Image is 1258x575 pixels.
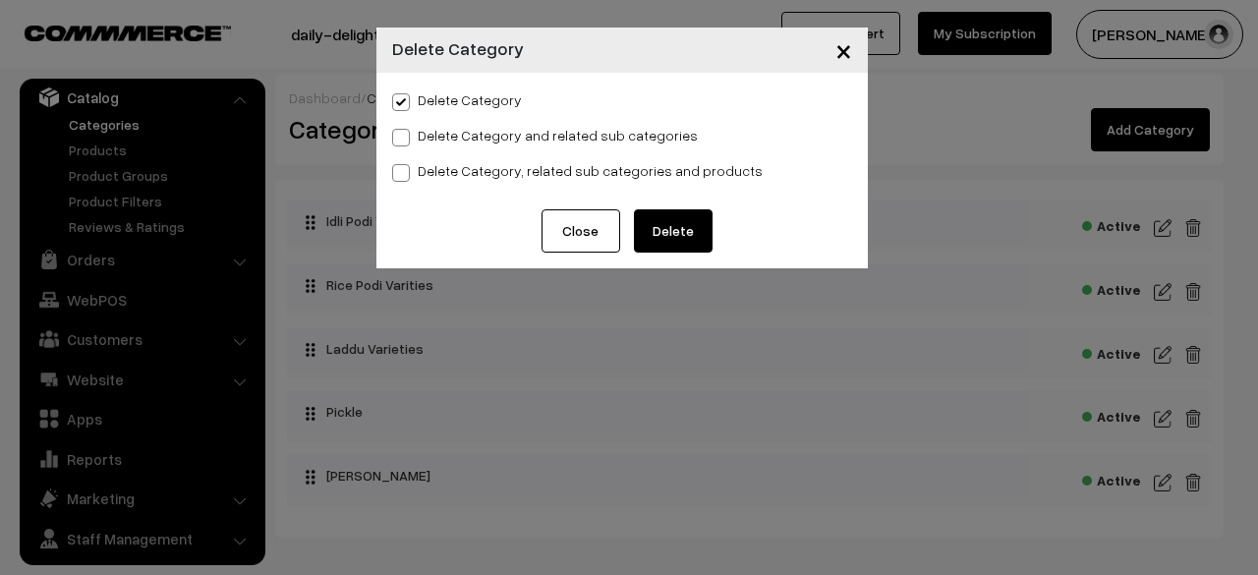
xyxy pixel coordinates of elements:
label: Delete Category, related sub categories and products [392,160,763,181]
span: × [835,31,852,68]
label: Delete Category [392,89,522,110]
button: Close [820,20,868,81]
label: Delete Category and related sub categories [392,125,698,145]
h4: Delete Category [392,35,524,62]
button: Delete [634,209,713,253]
button: Close [542,209,620,253]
